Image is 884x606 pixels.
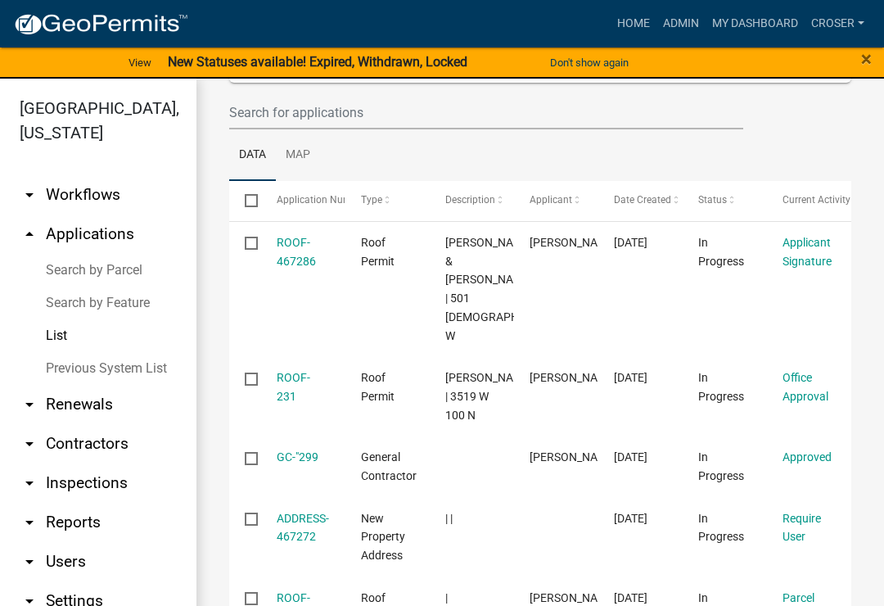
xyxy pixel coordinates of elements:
strong: New Statuses available! Expired, Withdrawn, Locked [168,54,467,70]
a: ROOF-467286 [277,236,316,268]
a: My Dashboard [706,8,805,39]
a: Approved [783,450,832,464]
span: Description [445,194,495,206]
span: Hector Acuna [530,371,617,384]
span: 08/21/2025 [614,591,647,604]
i: arrow_drop_down [20,513,39,532]
i: arrow_drop_down [20,552,39,572]
a: Map [276,129,320,182]
span: Hector Acuna | 3519 W 100 N [445,371,533,422]
datatable-header-cell: Application Number [260,181,345,220]
span: New Property Address [361,512,405,563]
span: Status [698,194,727,206]
span: 08/21/2025 [614,450,647,464]
datatable-header-cell: Type [345,181,429,220]
button: Close [861,49,872,69]
span: Roof Permit [361,371,395,403]
button: Don't show again [543,49,635,76]
span: In Progress [698,512,744,544]
a: Office Approval [783,371,828,403]
datatable-header-cell: Current Activity [767,181,851,220]
a: Home [611,8,656,39]
span: Hector Acuna [530,450,617,464]
span: In Progress [698,371,744,403]
span: Current Activity [783,194,850,206]
datatable-header-cell: Applicant [514,181,598,220]
span: Roof Permit [361,236,395,268]
datatable-header-cell: Date Created [598,181,683,220]
i: arrow_drop_down [20,185,39,205]
a: croser [805,8,871,39]
span: General Contractor [361,450,417,482]
datatable-header-cell: Select [229,181,260,220]
span: 08/21/2025 [614,371,647,384]
span: Hector Acuna [530,236,617,249]
i: arrow_drop_up [20,224,39,244]
i: arrow_drop_down [20,473,39,493]
span: Applicant [530,194,572,206]
span: In Progress [698,236,744,268]
span: Application Number [277,194,366,206]
span: 08/21/2025 [614,236,647,249]
span: Thomas Foust & Jackie Ann Wiley | 501 N 400 W [445,236,565,342]
span: Hector Acuna [530,591,617,604]
i: arrow_drop_down [20,434,39,454]
span: In Progress [698,450,744,482]
datatable-header-cell: Status [683,181,767,220]
a: GC-"299 [277,450,318,464]
span: Type [361,194,382,206]
i: arrow_drop_down [20,395,39,414]
span: 08/21/2025 [614,512,647,525]
input: Search for applications [229,96,743,129]
a: Applicant Signature [783,236,832,268]
span: Date Created [614,194,671,206]
a: View [122,49,158,76]
span: | [445,591,448,604]
a: Require User [783,512,821,544]
span: × [861,47,872,70]
a: Data [229,129,276,182]
span: | | [445,512,453,525]
a: ADDRESS-467272 [277,512,329,544]
datatable-header-cell: Description [430,181,514,220]
a: Admin [656,8,706,39]
a: ROOF-231 [277,371,310,403]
